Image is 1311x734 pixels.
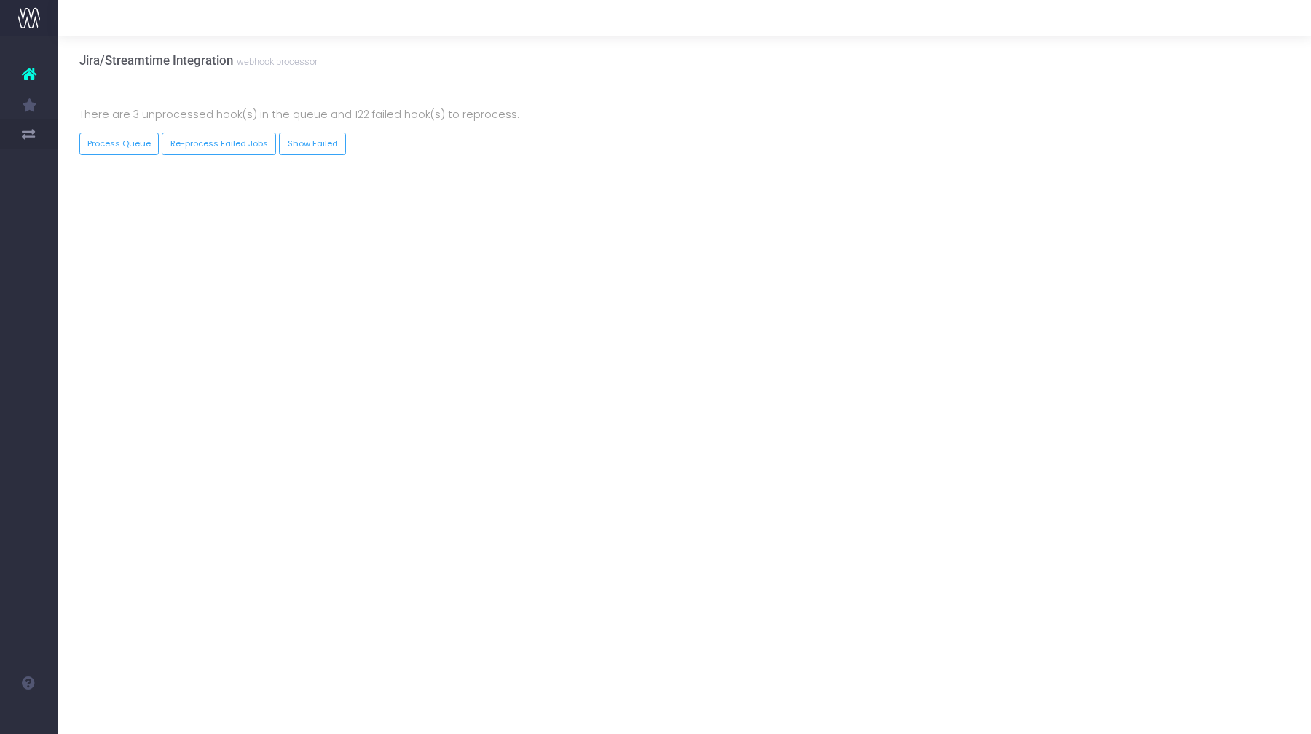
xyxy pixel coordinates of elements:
[233,53,318,68] small: webhook processor
[18,705,40,727] img: images/default_profile_image.png
[79,53,318,68] h3: Jira/Streamtime Integration
[162,133,276,155] button: Re-process Failed Jobs
[79,133,160,155] button: Process Queue
[279,133,346,155] a: Show Failed
[79,106,1291,123] p: There are 3 unprocessed hook(s) in the queue and 122 failed hook(s) to reprocess.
